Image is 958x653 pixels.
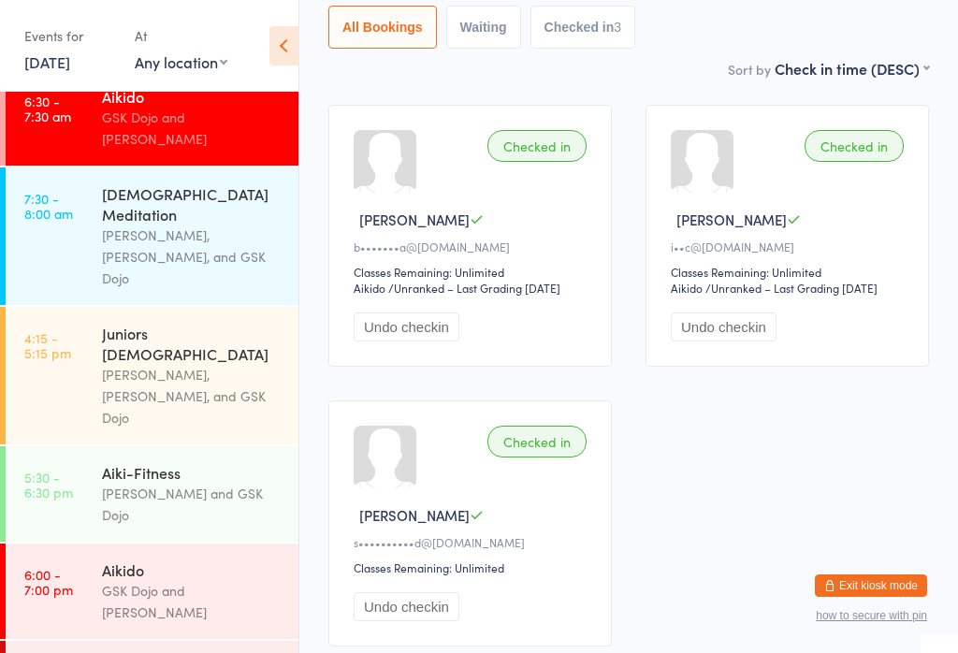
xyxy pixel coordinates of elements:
button: All Bookings [328,6,437,49]
div: [PERSON_NAME], [PERSON_NAME], and GSK Dojo [102,225,283,289]
button: Undo checkin [354,592,459,621]
button: Waiting [446,6,521,49]
div: i••c@[DOMAIN_NAME] [671,239,909,254]
a: 6:30 -7:30 amAikidoGSK Dojo and [PERSON_NAME] [6,70,298,166]
button: Undo checkin [354,312,459,341]
a: [DATE] [24,51,70,72]
span: [PERSON_NAME] [676,210,787,229]
div: GSK Dojo and [PERSON_NAME] [102,107,283,150]
div: Aikido [671,280,703,296]
div: Aikido [102,86,283,107]
div: At [135,21,227,51]
button: Exit kiosk mode [815,574,927,597]
a: 5:30 -6:30 pmAiki-Fitness[PERSON_NAME] and GSK Dojo [6,446,298,542]
div: Checked in [805,130,904,162]
div: [PERSON_NAME], [PERSON_NAME], and GSK Dojo [102,364,283,428]
div: [DEMOGRAPHIC_DATA] Meditation [102,183,283,225]
a: 4:15 -5:15 pmJuniors [DEMOGRAPHIC_DATA][PERSON_NAME], [PERSON_NAME], and GSK Dojo [6,307,298,444]
button: how to secure with pin [816,609,927,622]
div: Aikido [102,559,283,580]
div: [PERSON_NAME] and GSK Dojo [102,483,283,526]
div: Classes Remaining: Unlimited [671,264,909,280]
time: 4:15 - 5:15 pm [24,330,71,360]
div: Checked in [487,130,587,162]
time: 5:30 - 6:30 pm [24,470,73,500]
div: Classes Remaining: Unlimited [354,264,592,280]
div: s••••••••••d@[DOMAIN_NAME] [354,534,592,550]
a: 7:30 -8:00 am[DEMOGRAPHIC_DATA] Meditation[PERSON_NAME], [PERSON_NAME], and GSK Dojo [6,167,298,305]
time: 6:00 - 7:00 pm [24,567,73,597]
span: / Unranked – Last Grading [DATE] [705,280,878,296]
a: 6:00 -7:00 pmAikidoGSK Dojo and [PERSON_NAME] [6,544,298,639]
div: Classes Remaining: Unlimited [354,559,592,575]
div: GSK Dojo and [PERSON_NAME] [102,580,283,623]
span: / Unranked – Last Grading [DATE] [388,280,560,296]
div: 3 [614,20,621,35]
div: Aikido [354,280,385,296]
div: Check in time (DESC) [775,58,929,79]
time: 6:30 - 7:30 am [24,94,71,123]
label: Sort by [728,60,771,79]
div: Juniors [DEMOGRAPHIC_DATA] [102,323,283,364]
span: [PERSON_NAME] [359,210,470,229]
div: Checked in [487,426,587,457]
div: Events for [24,21,116,51]
div: Aiki-Fitness [102,462,283,483]
time: 7:30 - 8:00 am [24,191,73,221]
span: [PERSON_NAME] [359,505,470,525]
div: Any location [135,51,227,72]
div: b•••••••a@[DOMAIN_NAME] [354,239,592,254]
button: Checked in3 [530,6,636,49]
button: Undo checkin [671,312,777,341]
